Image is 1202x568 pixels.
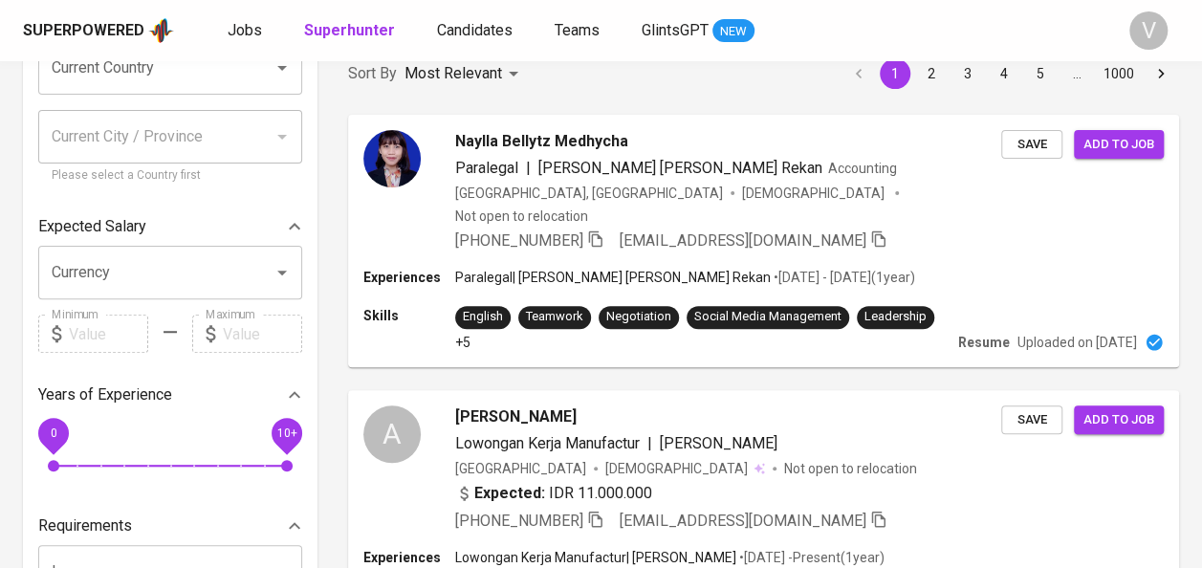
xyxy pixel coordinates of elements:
div: [GEOGRAPHIC_DATA] [455,459,586,478]
div: Most Relevant [404,56,525,92]
div: Negotiation [606,308,671,326]
span: Paralegal [455,159,518,177]
span: Add to job [1083,134,1154,156]
div: … [1061,64,1092,83]
div: English [463,308,503,326]
span: 0 [50,426,56,440]
div: Social Media Management [694,308,841,326]
span: NEW [712,22,754,41]
span: [DEMOGRAPHIC_DATA] [742,184,887,203]
button: Go to page 2 [916,58,947,89]
p: Years of Experience [38,383,172,406]
span: Add to job [1083,409,1154,431]
span: [PERSON_NAME] [455,405,577,428]
button: Go to page 5 [1025,58,1056,89]
div: Superpowered [23,20,144,42]
button: Add to job [1074,130,1164,160]
p: Sort By [348,62,397,85]
b: Superhunter [304,21,395,39]
button: Go to next page [1146,58,1176,89]
span: Save [1011,134,1053,156]
p: Please select a Country first [52,166,289,186]
span: Jobs [228,21,262,39]
span: [DEMOGRAPHIC_DATA] [605,459,751,478]
img: app logo [148,16,174,45]
p: Expected Salary [38,215,146,238]
span: Candidates [437,21,513,39]
div: Leadership [864,308,927,326]
p: • [DATE] - Present ( 1 year ) [736,548,885,567]
span: [EMAIL_ADDRESS][DOMAIN_NAME] [620,512,866,530]
span: [PERSON_NAME] [PERSON_NAME] Rekan [538,159,822,177]
button: Open [269,259,295,286]
div: V [1129,11,1168,50]
a: Candidates [437,19,516,43]
span: Teams [555,21,600,39]
nav: pagination navigation [841,58,1179,89]
img: c2beb30009cb66049a3193084293c2ae.jpg [363,130,421,187]
input: Value [69,315,148,353]
span: 10+ [276,426,296,440]
p: Requirements [38,514,132,537]
span: Save [1011,409,1053,431]
span: GlintsGPT [642,21,709,39]
a: Jobs [228,19,266,43]
p: Experiences [363,268,455,287]
input: Value [223,315,302,353]
button: Open [269,55,295,81]
p: Paralegal | [PERSON_NAME] [PERSON_NAME] Rekan [455,268,771,287]
button: Go to page 4 [989,58,1019,89]
div: A [363,405,421,463]
button: Go to page 3 [952,58,983,89]
button: page 1 [880,58,910,89]
p: Not open to relocation [455,207,588,226]
span: [PHONE_NUMBER] [455,231,583,250]
div: Requirements [38,507,302,545]
p: Experiences [363,548,455,567]
button: Add to job [1074,405,1164,435]
a: Superpoweredapp logo [23,16,174,45]
p: Most Relevant [404,62,502,85]
div: [GEOGRAPHIC_DATA], [GEOGRAPHIC_DATA] [455,184,723,203]
span: Accounting [828,161,897,176]
span: | [647,432,652,455]
button: Go to page 1000 [1098,58,1140,89]
div: Expected Salary [38,208,302,246]
b: Expected: [474,482,545,505]
a: Naylla Bellytz MedhychaParalegal|[PERSON_NAME] [PERSON_NAME] RekanAccounting[GEOGRAPHIC_DATA], [G... [348,115,1179,367]
p: Skills [363,306,455,325]
p: Uploaded on [DATE] [1017,333,1137,352]
p: • [DATE] - [DATE] ( 1 year ) [771,268,915,287]
a: Superhunter [304,19,399,43]
p: +5 [455,333,470,352]
p: Lowongan Kerja Manufactur | [PERSON_NAME] [455,548,736,567]
div: IDR 11.000.000 [455,482,652,505]
span: [PERSON_NAME] [660,434,777,452]
button: Save [1001,405,1062,435]
p: Resume [958,333,1010,352]
button: Save [1001,130,1062,160]
a: GlintsGPT NEW [642,19,754,43]
div: Years of Experience [38,376,302,414]
span: [EMAIL_ADDRESS][DOMAIN_NAME] [620,231,866,250]
a: Teams [555,19,603,43]
span: Naylla Bellytz Medhycha [455,130,628,153]
span: [PHONE_NUMBER] [455,512,583,530]
p: Not open to relocation [784,459,917,478]
span: | [526,157,531,180]
div: Teamwork [526,308,583,326]
span: Lowongan Kerja Manufactur [455,434,640,452]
